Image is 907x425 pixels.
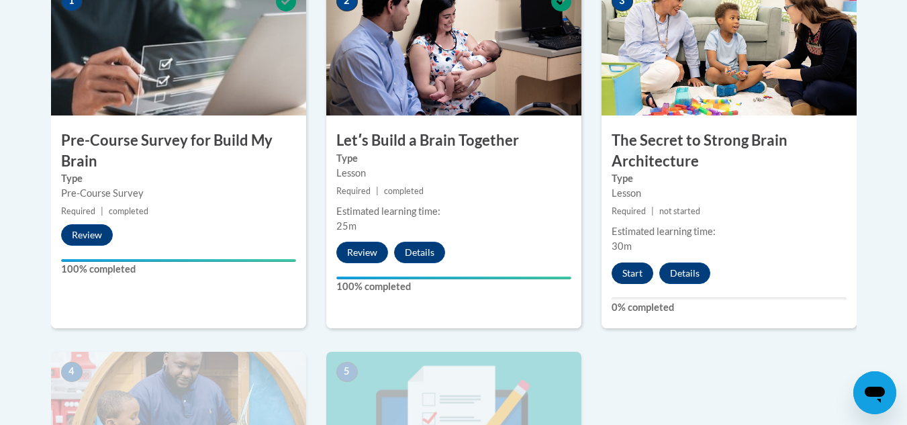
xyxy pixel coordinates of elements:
span: 30m [612,240,632,252]
span: completed [109,206,148,216]
span: Required [61,206,95,216]
span: Required [336,186,371,196]
span: 5 [336,362,358,382]
label: Type [61,171,296,186]
h3: The Secret to Strong Brain Architecture [602,130,857,172]
div: Your progress [336,277,571,279]
span: 25m [336,220,356,232]
span: not started [659,206,700,216]
h3: Letʹs Build a Brain Together [326,130,581,151]
div: Your progress [61,259,296,262]
button: Details [394,242,445,263]
span: | [651,206,654,216]
button: Details [659,263,710,284]
div: Lesson [336,166,571,181]
div: Estimated learning time: [612,224,847,239]
h3: Pre-Course Survey for Build My Brain [51,130,306,172]
span: 4 [61,362,83,382]
div: Lesson [612,186,847,201]
div: Estimated learning time: [336,204,571,219]
div: Pre-Course Survey [61,186,296,201]
iframe: Button to launch messaging window [853,371,896,414]
span: | [376,186,379,196]
span: | [101,206,103,216]
span: Required [612,206,646,216]
button: Start [612,263,653,284]
label: 100% completed [61,262,296,277]
button: Review [336,242,388,263]
span: completed [384,186,424,196]
label: 100% completed [336,279,571,294]
label: Type [336,151,571,166]
button: Review [61,224,113,246]
label: 0% completed [612,300,847,315]
label: Type [612,171,847,186]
